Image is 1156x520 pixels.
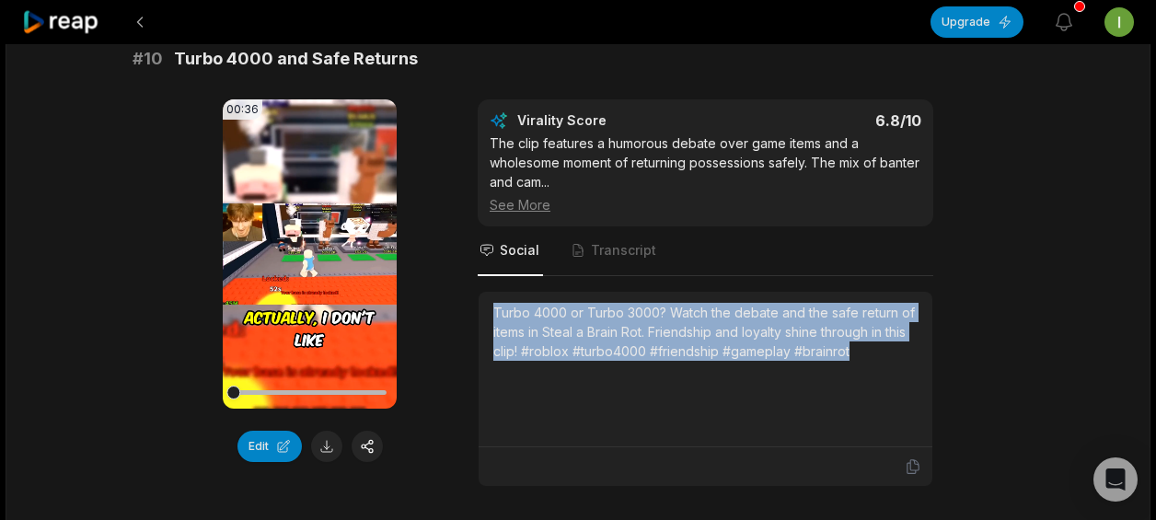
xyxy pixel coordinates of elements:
button: Upgrade [931,6,1023,38]
div: Virality Score [517,111,715,130]
span: # 10 [133,46,163,72]
span: Social [500,241,539,260]
span: Turbo 4000 and Safe Returns [174,46,418,72]
nav: Tabs [478,226,933,276]
div: See More [490,195,921,214]
div: The clip features a humorous debate over game items and a wholesome moment of returning possessio... [490,133,921,214]
button: Edit [237,431,302,462]
div: Open Intercom Messenger [1093,457,1138,502]
span: Transcript [591,241,656,260]
div: 6.8 /10 [724,111,922,130]
div: Turbo 4000 or Turbo 3000? Watch the debate and the safe return of items in Steal a Brain Rot. Fri... [493,303,918,361]
video: Your browser does not support mp4 format. [223,99,397,409]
